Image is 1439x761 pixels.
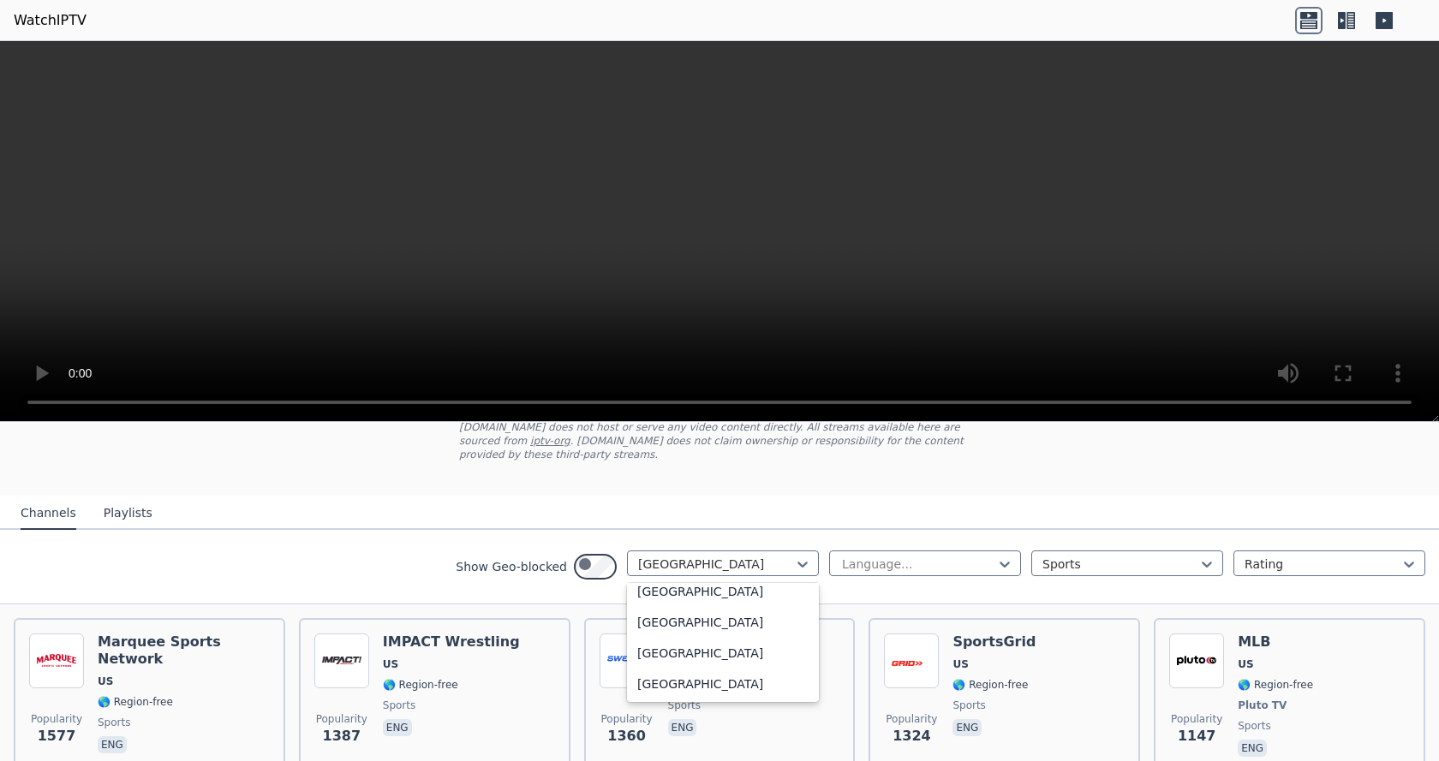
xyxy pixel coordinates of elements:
div: [GEOGRAPHIC_DATA] [627,638,819,669]
p: eng [952,719,982,736]
p: [DOMAIN_NAME] does not host or serve any video content directly. All streams available here are s... [459,420,980,461]
div: [GEOGRAPHIC_DATA] [627,669,819,699]
p: eng [668,719,697,736]
h6: Marquee Sports Network [98,633,270,668]
img: SportsGrid [884,633,939,688]
p: eng [98,736,127,753]
span: US [952,657,968,671]
span: Popularity [601,712,653,726]
button: Channels [21,497,76,530]
span: 1360 [607,726,646,746]
span: sports [952,699,985,712]
span: 1147 [1178,726,1216,746]
span: Popularity [886,712,937,726]
span: 🌎 Region-free [98,695,173,709]
button: Playlists [104,497,152,530]
img: Swerve Sports [600,633,654,688]
span: 🌎 Region-free [952,678,1028,692]
div: [GEOGRAPHIC_DATA] [627,576,819,607]
p: eng [1238,740,1267,757]
span: sports [98,716,130,729]
img: Marquee Sports Network [29,633,84,688]
span: 🌎 Region-free [1238,678,1313,692]
a: WatchIPTV [14,10,87,31]
span: Popularity [1171,712,1222,726]
img: MLB [1169,633,1224,688]
p: eng [383,719,412,736]
span: US [383,657,398,671]
span: US [1238,657,1253,671]
h6: IMPACT Wrestling [383,633,520,651]
div: [GEOGRAPHIC_DATA] [627,607,819,638]
span: 1324 [893,726,931,746]
span: Popularity [31,712,82,726]
span: Pluto TV [1238,699,1287,712]
span: sports [668,699,701,712]
span: sports [383,699,415,712]
span: Popularity [316,712,367,726]
span: US [98,675,113,688]
span: 🌎 Region-free [383,678,458,692]
span: sports [1238,719,1270,733]
h6: MLB [1238,633,1313,651]
h6: SportsGrid [952,633,1036,651]
a: iptv-org [530,435,570,447]
img: IMPACT Wrestling [314,633,369,688]
span: 1577 [38,726,76,746]
span: 1387 [323,726,361,746]
label: Show Geo-blocked [456,558,567,575]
